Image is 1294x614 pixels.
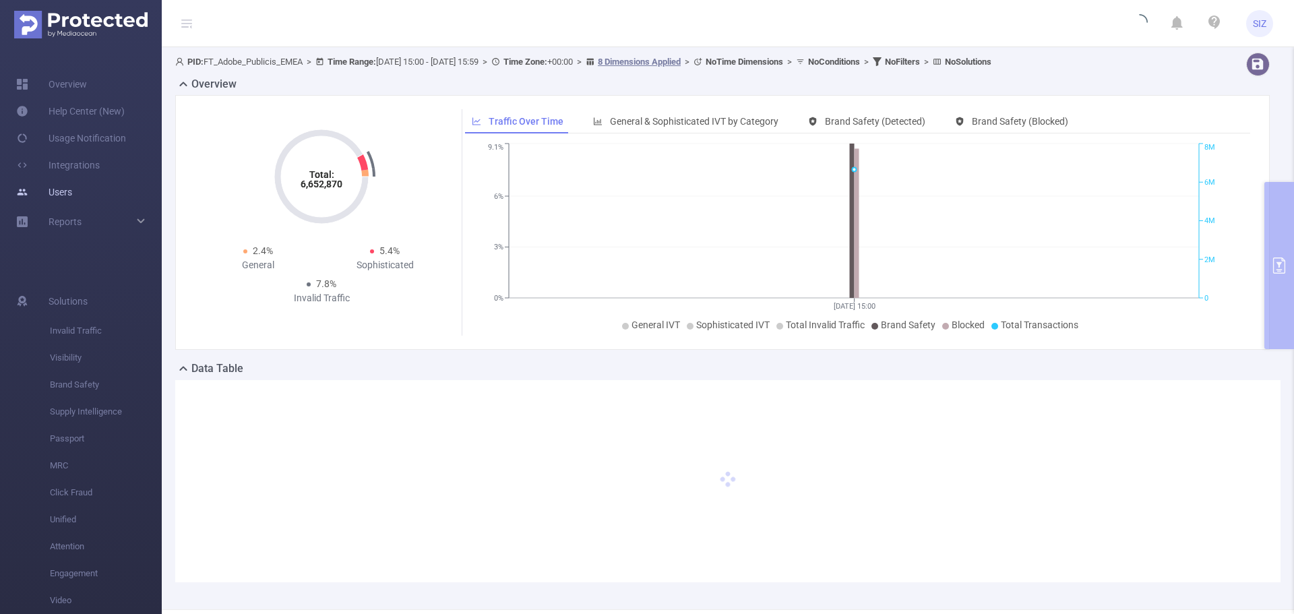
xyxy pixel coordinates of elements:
[1204,178,1215,187] tspan: 6M
[50,317,162,344] span: Invalid Traffic
[494,192,503,201] tspan: 6%
[786,319,865,330] span: Total Invalid Traffic
[631,319,680,330] span: General IVT
[50,506,162,533] span: Unified
[49,208,82,235] a: Reports
[175,57,991,67] span: FT_Adobe_Publicis_EMEA [DATE] 15:00 - [DATE] 15:59 +00:00
[16,125,126,152] a: Usage Notification
[301,179,342,189] tspan: 6,652,870
[14,11,148,38] img: Protected Media
[49,288,88,315] span: Solutions
[860,57,873,67] span: >
[50,452,162,479] span: MRC
[195,258,321,272] div: General
[945,57,991,67] b: No Solutions
[593,117,603,126] i: icon: bar-chart
[303,57,315,67] span: >
[488,144,503,152] tspan: 9.1%
[16,71,87,98] a: Overview
[258,291,385,305] div: Invalid Traffic
[328,57,376,67] b: Time Range:
[881,319,935,330] span: Brand Safety
[696,319,770,330] span: Sophisticated IVT
[489,116,563,127] span: Traffic Over Time
[50,587,162,614] span: Video
[49,216,82,227] span: Reports
[598,57,681,67] u: 8 Dimensions Applied
[16,98,125,125] a: Help Center (New)
[494,294,503,303] tspan: 0%
[952,319,985,330] span: Blocked
[503,57,547,67] b: Time Zone:
[825,116,925,127] span: Brand Safety (Detected)
[253,245,273,256] span: 2.4%
[808,57,860,67] b: No Conditions
[50,398,162,425] span: Supply Intelligence
[573,57,586,67] span: >
[885,57,920,67] b: No Filters
[50,533,162,560] span: Attention
[16,152,100,179] a: Integrations
[175,57,187,66] i: icon: user
[50,479,162,506] span: Click Fraud
[494,243,503,252] tspan: 3%
[681,57,694,67] span: >
[50,344,162,371] span: Visibility
[16,179,72,206] a: Users
[920,57,933,67] span: >
[479,57,491,67] span: >
[1204,217,1215,226] tspan: 4M
[833,302,875,311] tspan: [DATE] 15:00
[706,57,783,67] b: No Time Dimensions
[309,169,334,180] tspan: Total:
[972,116,1068,127] span: Brand Safety (Blocked)
[610,116,778,127] span: General & Sophisticated IVT by Category
[187,57,204,67] b: PID:
[783,57,796,67] span: >
[1001,319,1078,330] span: Total Transactions
[472,117,481,126] i: icon: line-chart
[191,76,237,92] h2: Overview
[1253,10,1266,37] span: SIZ
[316,278,336,289] span: 7.8%
[50,371,162,398] span: Brand Safety
[1204,294,1208,303] tspan: 0
[1204,255,1215,264] tspan: 2M
[1204,144,1215,152] tspan: 8M
[50,560,162,587] span: Engagement
[191,361,243,377] h2: Data Table
[321,258,448,272] div: Sophisticated
[1132,14,1148,33] i: icon: loading
[379,245,400,256] span: 5.4%
[50,425,162,452] span: Passport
